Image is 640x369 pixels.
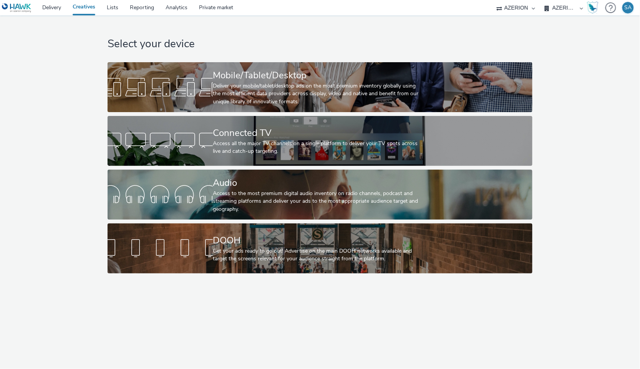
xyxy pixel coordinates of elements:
a: DOOHGet your ads ready to go out! Advertise on the main DOOH networks available and target the sc... [108,223,532,273]
div: Get your ads ready to go out! Advertise on the main DOOH networks available and target the screen... [213,247,424,263]
div: SA [625,2,632,13]
div: Audio [213,176,424,190]
a: Mobile/Tablet/DesktopDeliver your mobile/tablet/desktop ads on the most premium inventory globall... [108,62,532,112]
h1: Select your device [108,37,532,51]
div: DOOH [213,234,424,247]
div: Mobile/Tablet/Desktop [213,69,424,82]
div: Deliver your mobile/tablet/desktop ads on the most premium inventory globally using the most effi... [213,82,424,106]
div: Connected TV [213,126,424,140]
a: Hawk Academy [587,2,602,14]
a: AudioAccess to the most premium digital audio inventory on radio channels, podcast and streaming ... [108,170,532,220]
a: Connected TVAccess all the major TV channels on a single platform to deliver your TV spots across... [108,116,532,166]
img: undefined Logo [2,3,32,13]
div: Access all the major TV channels on a single platform to deliver your TV spots across live and ca... [213,140,424,156]
img: Hawk Academy [587,2,599,14]
div: Access to the most premium digital audio inventory on radio channels, podcast and streaming platf... [213,190,424,213]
